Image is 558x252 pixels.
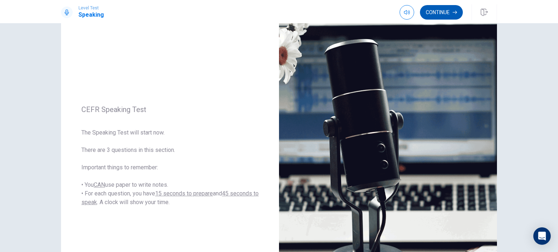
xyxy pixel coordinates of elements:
button: Continue [420,5,463,20]
h1: Speaking [78,11,104,19]
span: The Speaking Test will start now. There are 3 questions in this section. Important things to reme... [81,128,259,207]
u: CAN [94,181,105,188]
span: CEFR Speaking Test [81,105,259,114]
span: Level Test [78,5,104,11]
div: Open Intercom Messenger [533,227,551,245]
u: 15 seconds to prepare [155,190,213,197]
